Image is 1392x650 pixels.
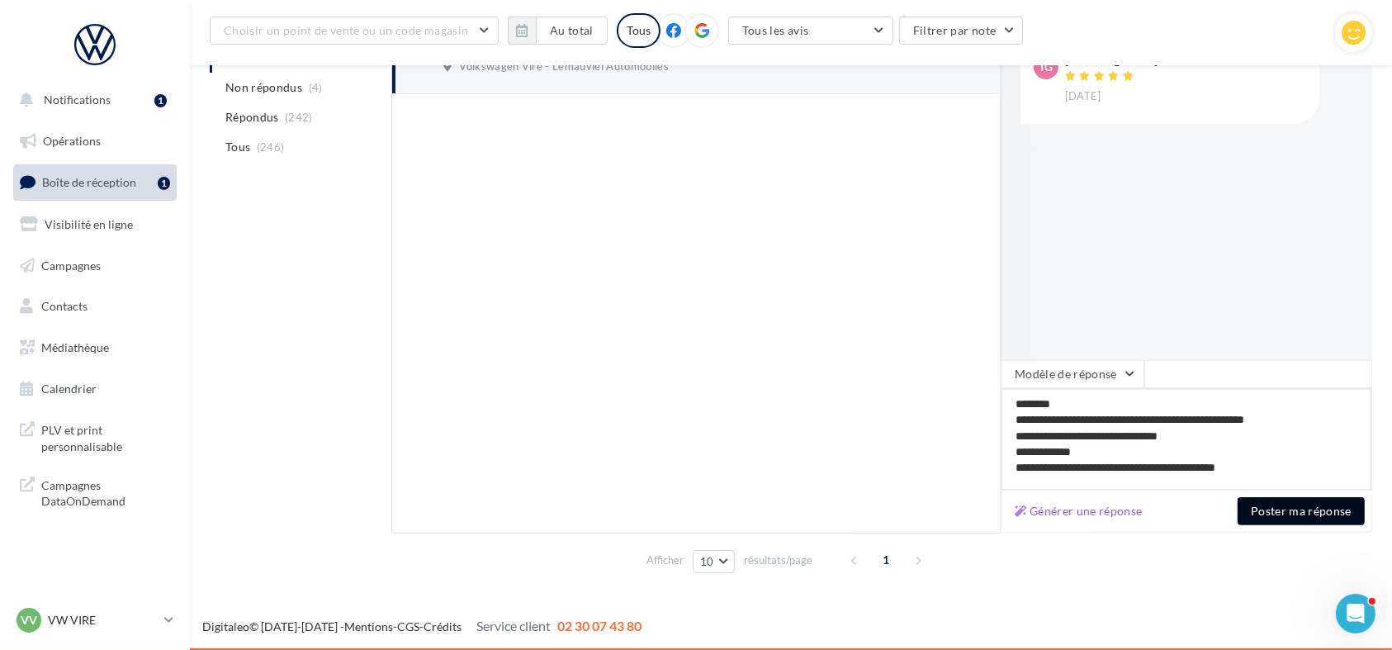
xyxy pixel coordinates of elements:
a: Digitaleo [202,619,249,633]
span: Contacts [41,299,88,313]
span: PLV et print personnalisable [41,419,170,454]
span: [DATE] [1065,89,1101,104]
button: Choisir un point de vente ou un code magasin [210,17,499,45]
span: (246) [257,140,285,154]
a: Contacts [10,289,180,324]
a: CGS [397,619,419,633]
span: VV [21,612,37,629]
a: Mentions [344,619,393,633]
button: Modèle de réponse [1001,360,1144,388]
span: Service client [476,618,551,633]
span: Choisir un point de vente ou un code magasin [224,23,468,37]
span: 1 [874,547,900,573]
button: Au total [508,17,608,45]
button: Filtrer par note [899,17,1024,45]
span: Visibilité en ligne [45,217,133,231]
span: Campagnes DataOnDemand [41,474,170,510]
span: Afficher [646,553,684,568]
span: Campagnes [41,258,101,272]
button: Poster ma réponse [1238,497,1365,525]
span: Opérations [43,134,101,148]
span: (242) [285,111,313,124]
span: 02 30 07 43 80 [557,618,642,633]
span: Boîte de réception [42,175,136,189]
span: Non répondus [225,79,302,96]
div: [PERSON_NAME] [1065,55,1158,66]
a: Boîte de réception1 [10,164,180,200]
a: Visibilité en ligne [10,207,180,242]
span: Répondus [225,109,279,126]
span: TG [1039,59,1053,75]
button: Au total [536,17,608,45]
button: Tous les avis [728,17,893,45]
p: VW VIRE [48,612,158,629]
a: Crédits [424,619,462,633]
span: Volkswagen Vire - Lemauviel Automobiles [459,59,669,74]
span: 10 [700,555,714,568]
div: Tous [617,13,660,48]
button: Notifications 1 [10,83,173,117]
span: Tous les avis [742,23,809,37]
span: © [DATE]-[DATE] - - - [202,619,642,633]
span: Tous [225,139,250,155]
button: Générer une réponse [1008,501,1149,521]
a: Médiathèque [10,330,180,365]
a: VV VW VIRE [13,605,177,636]
div: 1 [154,94,167,107]
span: (4) [309,81,323,94]
span: Médiathèque [41,340,109,354]
span: Calendrier [41,382,97,396]
iframe: Intercom live chat [1336,594,1375,633]
span: résultats/page [744,553,812,568]
div: 1 [158,177,170,190]
a: Campagnes DataOnDemand [10,467,180,516]
span: Notifications [44,93,111,107]
a: Opérations [10,124,180,159]
button: 10 [693,550,735,573]
a: Campagnes [10,249,180,283]
a: PLV et print personnalisable [10,412,180,461]
a: Calendrier [10,372,180,406]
